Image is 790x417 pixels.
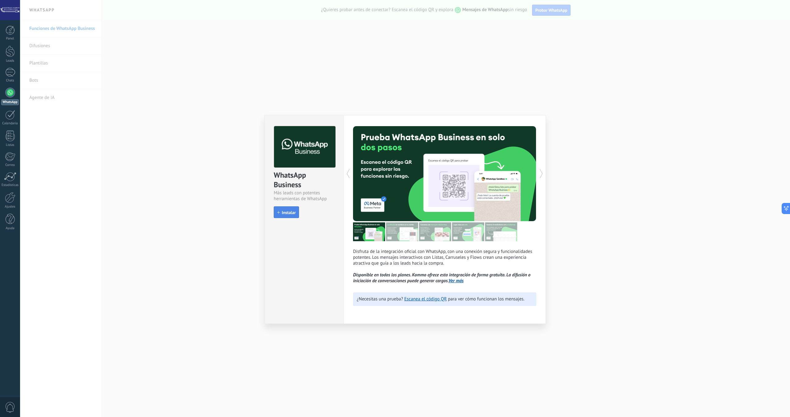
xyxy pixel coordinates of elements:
[353,272,530,284] i: Disponible en todos los planes. Kommo ofrece esta integración de forma gratuita. La difusión o in...
[1,122,19,126] div: Calendario
[1,205,19,209] div: Ajustes
[353,249,536,284] p: Disfruta de la integración oficial con WhatsApp, con una conexión segura y funcionalidades potent...
[1,163,19,167] div: Correo
[449,278,464,284] a: Ver más
[274,206,299,218] button: Instalar
[485,222,517,241] img: tour_image_cc377002d0016b7ebaeb4dbe65cb2175.png
[274,126,335,168] img: logo_main.png
[357,296,403,302] span: ¿Necesitas una prueba?
[274,190,335,202] div: Más leads con potentes herramientas de WhatsApp
[1,143,19,147] div: Listas
[353,222,385,241] img: tour_image_7a4924cebc22ed9e3259523e50fe4fd6.png
[1,99,19,105] div: WhatsApp
[386,222,418,241] img: tour_image_cc27419dad425b0ae96c2716632553fa.png
[282,210,296,215] span: Instalar
[419,222,451,241] img: tour_image_1009fe39f4f058b759f0df5a2b7f6f06.png
[1,59,19,63] div: Leads
[1,226,19,230] div: Ayuda
[1,183,19,187] div: Estadísticas
[1,37,19,41] div: Panel
[448,296,525,302] span: para ver cómo funcionan los mensajes.
[404,296,447,302] a: Escanea el código QR
[452,222,484,241] img: tour_image_62c9952fc9cf984da8d1d2aa2c453724.png
[1,79,19,83] div: Chats
[274,170,335,190] div: WhatsApp Business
